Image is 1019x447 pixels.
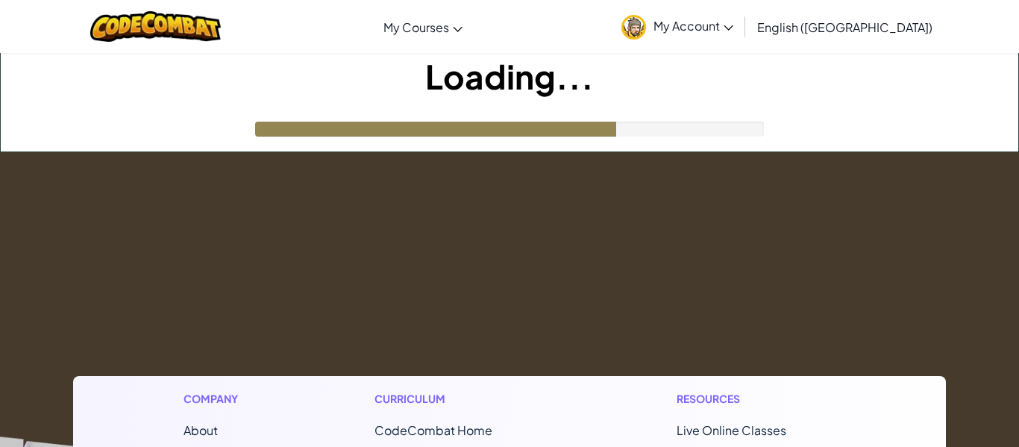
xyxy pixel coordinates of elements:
[184,391,253,407] h1: Company
[90,11,221,42] img: CodeCombat logo
[383,19,449,35] span: My Courses
[374,422,492,438] span: CodeCombat Home
[677,422,786,438] a: Live Online Classes
[677,391,835,407] h1: Resources
[750,7,940,47] a: English ([GEOGRAPHIC_DATA])
[614,3,741,50] a: My Account
[376,7,470,47] a: My Courses
[1,53,1018,99] h1: Loading...
[621,15,646,40] img: avatar
[757,19,932,35] span: English ([GEOGRAPHIC_DATA])
[184,422,218,438] a: About
[374,391,555,407] h1: Curriculum
[653,18,733,34] span: My Account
